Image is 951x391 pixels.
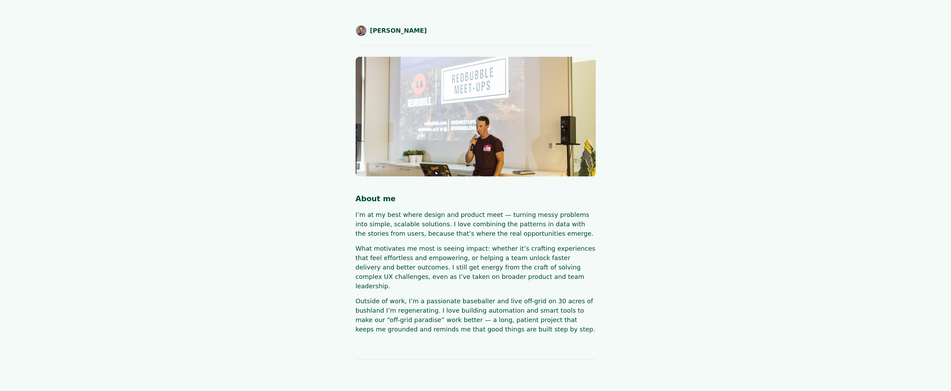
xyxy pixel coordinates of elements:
[356,193,596,204] h1: About me
[356,25,427,36] a: [PERSON_NAME]
[356,25,367,36] img: Shaun Byrne
[356,244,596,291] p: What motivates me most is seeing impact: whether it’s crafting experiences that feel effortless a...
[356,210,596,238] p: I’m at my best where design and product meet — turning messy problems into simple, scalable solut...
[356,296,596,334] p: Outside of work, I’m a passionate baseballer and live off-grid on 30 acres of bushland I’m regene...
[356,57,596,177] img: redbubble_dribble-meetup-hero.jpg
[370,26,427,35] span: [PERSON_NAME]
